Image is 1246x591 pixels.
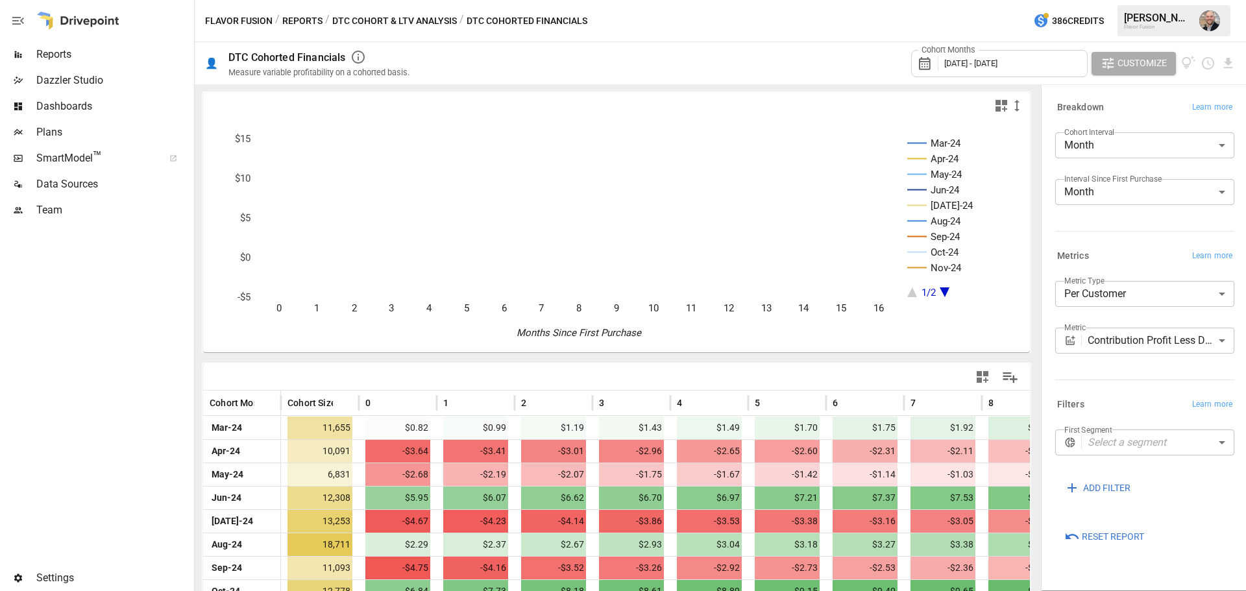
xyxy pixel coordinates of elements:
span: $2.67 [521,533,586,556]
label: First Segment [1064,424,1112,435]
span: Dashboards [36,99,191,114]
span: 7 [910,396,916,409]
text: Jun-24 [931,184,960,196]
em: Select a segment [1088,436,1166,448]
div: Month [1055,132,1234,158]
span: Learn more [1192,250,1232,263]
span: Team [36,202,191,218]
span: $3.18 [755,533,820,556]
span: -$2.31 [833,440,898,463]
span: $2.29 [365,533,430,556]
span: 10,091 [287,440,352,463]
button: Sort [334,394,352,412]
span: -$3.86 [599,510,664,533]
span: Reports [36,47,191,62]
span: Learn more [1192,398,1232,411]
span: 13,253 [287,510,352,533]
span: 12,308 [287,487,352,509]
span: 11,655 [287,416,352,439]
button: Schedule report [1201,56,1215,71]
button: 386Credits [1028,9,1109,33]
span: -$4.16 [443,557,508,579]
span: Reset Report [1082,529,1144,545]
button: Sort [839,394,857,412]
button: Sort [917,394,935,412]
div: Month [1055,179,1234,205]
div: / [275,13,280,29]
span: -$3.05 [910,510,975,533]
span: -$3.26 [599,557,664,579]
span: -$1.42 [755,463,820,486]
span: -$3.64 [365,440,430,463]
span: -$2.36 [910,557,975,579]
span: -$2.07 [521,463,586,486]
span: $1.92 [910,416,975,439]
button: Sort [256,394,274,412]
span: $3.47 [988,533,1053,556]
span: 6,831 [287,463,352,486]
text: Aug-24 [931,215,961,227]
button: Flavor Fusion [205,13,273,29]
button: Dustin Jacobson [1191,3,1228,39]
span: -$4.75 [365,557,430,579]
text: 13 [761,302,772,314]
label: Cohort Interval [1064,127,1114,138]
span: Settings [36,570,191,586]
text: 12 [724,302,734,314]
span: Cohort Size [287,396,336,409]
button: Reset Report [1055,525,1153,549]
text: $5 [240,212,250,224]
span: SmartModel [36,151,155,166]
span: ™ [93,149,102,165]
span: $6.97 [677,487,742,509]
span: Apr-24 [210,440,242,463]
span: $1.70 [755,416,820,439]
button: Reports [282,13,323,29]
button: Customize [1092,52,1176,75]
text: 10 [648,302,659,314]
span: -$3.16 [833,510,898,533]
button: Sort [761,394,779,412]
button: Manage Columns [996,363,1025,392]
text: $0 [240,252,250,263]
svg: A chart. [203,119,1020,352]
text: $15 [235,133,250,145]
span: -$2.92 [677,557,742,579]
text: 8 [576,302,581,314]
span: [DATE] - [DATE] [944,58,997,68]
img: Dustin Jacobson [1199,10,1220,31]
span: -$1.75 [599,463,664,486]
span: Customize [1118,55,1167,71]
text: 6 [502,302,507,314]
label: Cohort Months [918,44,979,56]
span: $2.10 [988,416,1053,439]
span: Dazzler Studio [36,73,191,88]
span: 8 [988,396,994,409]
text: 9 [614,302,619,314]
h6: Metrics [1057,249,1089,263]
span: -$1.03 [910,463,975,486]
span: $0.99 [443,416,508,439]
div: Flavor Fusion [1124,24,1191,30]
text: Mar-24 [931,138,961,149]
span: $1.43 [599,416,664,439]
span: -$2.89 [988,510,1053,533]
span: -$2.65 [677,440,742,463]
span: $1.75 [833,416,898,439]
button: DTC Cohort & LTV Analysis [332,13,457,29]
span: -$2.73 [755,557,820,579]
span: Plans [36,125,191,140]
span: -$1.96 [988,440,1053,463]
label: Metric Type [1064,275,1105,286]
span: -$3.01 [521,440,586,463]
text: -$5 [238,291,250,303]
label: Interval Since First Purchase [1064,173,1162,184]
span: $3.27 [833,533,898,556]
span: Data Sources [36,176,191,192]
span: $1.49 [677,416,742,439]
button: View documentation [1181,52,1196,75]
span: -$2.53 [833,557,898,579]
span: -$3.52 [521,557,586,579]
text: 15 [836,302,846,314]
